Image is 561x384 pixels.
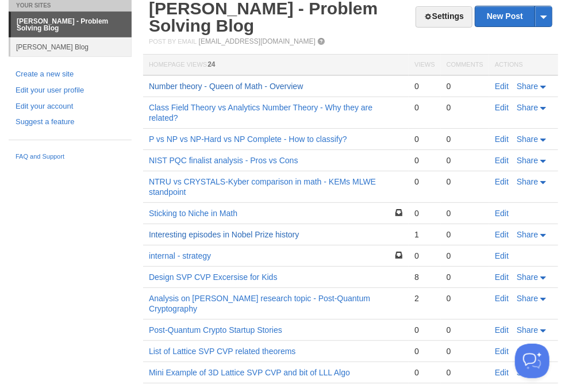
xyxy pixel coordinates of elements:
[475,6,552,26] a: New Post
[149,38,197,45] span: Post by Email
[447,208,483,218] div: 0
[495,251,509,260] a: Edit
[517,82,538,91] span: Share
[447,293,483,304] div: 0
[447,81,483,91] div: 0
[414,325,435,335] div: 0
[208,60,215,68] span: 24
[149,82,303,91] a: Number theory - Queen of Math - Overview
[495,325,509,335] a: Edit
[515,344,550,378] iframe: Help Scout Beacon - Open
[517,325,538,335] span: Share
[149,177,376,197] a: NTRU vs CRYSTALS-Kyber comparison in math - KEMs MLWE standpoint
[517,294,538,303] span: Share
[441,55,489,76] th: Comments
[199,37,316,45] a: [EMAIL_ADDRESS][DOMAIN_NAME]
[143,55,409,76] th: Homepage Views
[517,230,538,239] span: Share
[414,208,435,218] div: 0
[149,209,237,218] a: Sticking to Niche in Math
[16,152,125,162] a: FAQ and Support
[16,101,125,113] a: Edit your account
[495,135,509,144] a: Edit
[495,103,509,112] a: Edit
[149,156,298,165] a: NIST PQC finalist analysis - Pros vs Cons
[16,68,125,80] a: Create a new site
[16,85,125,97] a: Edit your user profile
[414,367,435,378] div: 0
[409,55,440,76] th: Views
[495,177,509,186] a: Edit
[414,346,435,356] div: 0
[149,325,282,335] a: Post-Quantum Crypto Startup Stories
[447,176,483,187] div: 0
[447,155,483,166] div: 0
[414,155,435,166] div: 0
[447,134,483,144] div: 0
[149,251,211,260] a: internal - strategy
[447,325,483,335] div: 0
[495,156,509,165] a: Edit
[495,347,509,356] a: Edit
[517,135,538,144] span: Share
[16,116,125,128] a: Suggest a feature
[447,102,483,113] div: 0
[495,294,509,303] a: Edit
[414,293,435,304] div: 2
[149,135,347,144] a: P vs NP vs NP-Hard vs NP Complete - How to classify?
[495,272,509,282] a: Edit
[447,367,483,378] div: 0
[149,347,296,356] a: List of Lattice SVP CVP related theorems
[149,368,350,377] a: Mini Example of 3D Lattice SVP CVP and bit of LLL Algo
[517,272,538,282] span: Share
[495,368,509,377] a: Edit
[517,103,538,112] span: Share
[416,6,472,28] a: Settings
[447,346,483,356] div: 0
[447,229,483,240] div: 0
[149,230,299,239] a: Interesting episodes in Nobel Prize history
[11,12,132,37] a: [PERSON_NAME] - Problem Solving Blog
[149,294,370,313] a: Analysis on [PERSON_NAME] research topic - Post-Quantum Cryptography
[447,251,483,261] div: 0
[414,102,435,113] div: 0
[414,134,435,144] div: 0
[489,55,558,76] th: Actions
[414,176,435,187] div: 0
[517,156,538,165] span: Share
[495,209,509,218] a: Edit
[414,229,435,240] div: 1
[414,272,435,282] div: 8
[414,251,435,261] div: 0
[149,272,278,282] a: Design SVP CVP Excersise for Kids
[495,230,509,239] a: Edit
[10,37,132,56] a: [PERSON_NAME] Blog
[517,177,538,186] span: Share
[149,103,372,122] a: Class Field Theory vs Analytics Number Theory - Why they are related?
[495,82,509,91] a: Edit
[414,81,435,91] div: 0
[447,272,483,282] div: 0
